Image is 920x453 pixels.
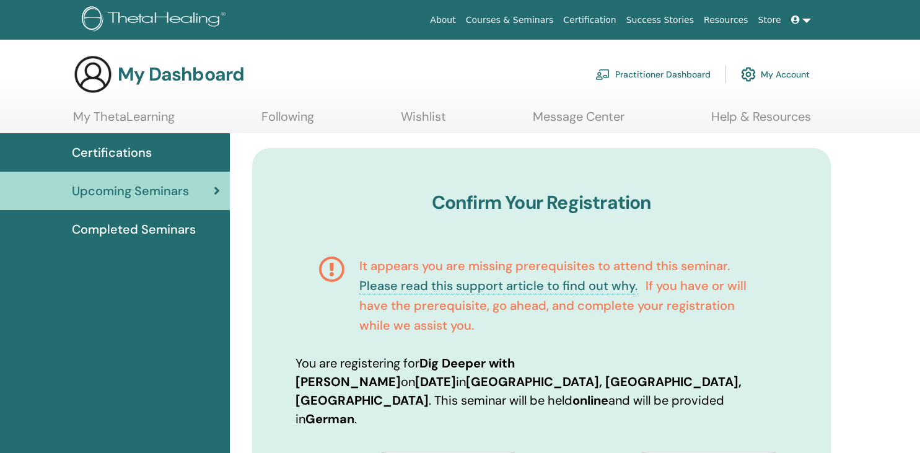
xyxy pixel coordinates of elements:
img: logo.png [82,6,230,34]
span: Upcoming Seminars [72,182,189,200]
img: generic-user-icon.jpg [73,55,113,94]
a: Wishlist [401,109,446,133]
a: Practitioner Dashboard [595,61,711,88]
h3: Confirm Your Registration [296,191,787,214]
img: cog.svg [741,64,756,85]
a: Please read this support article to find out why. [359,278,637,294]
span: Completed Seminars [72,220,196,239]
span: If you have or will have the prerequisite, go ahead, and complete your registration while we assi... [359,278,747,333]
b: online [572,392,608,408]
b: [GEOGRAPHIC_DATA], [GEOGRAPHIC_DATA], [GEOGRAPHIC_DATA] [296,374,742,408]
h3: My Dashboard [118,63,244,86]
a: Certification [558,9,621,32]
a: Following [261,109,314,133]
a: Help & Resources [711,109,811,133]
span: Certifications [72,143,152,162]
a: Success Stories [621,9,699,32]
a: About [425,9,460,32]
span: It appears you are missing prerequisites to attend this seminar. [359,258,730,274]
a: Store [753,9,786,32]
img: chalkboard-teacher.svg [595,69,610,80]
a: Courses & Seminars [461,9,559,32]
b: [DATE] [415,374,456,390]
a: Message Center [533,109,624,133]
p: You are registering for on in . This seminar will be held and will be provided in . [296,354,787,428]
b: German [305,411,354,427]
a: Resources [699,9,753,32]
a: My Account [741,61,810,88]
a: My ThetaLearning [73,109,175,133]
